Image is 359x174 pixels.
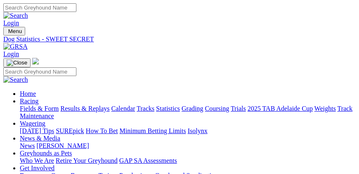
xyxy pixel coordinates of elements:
a: Fields & Form [20,105,59,112]
input: Search [3,67,76,76]
a: SUREpick [56,127,84,134]
a: [DATE] Tips [20,127,54,134]
a: Grading [182,105,203,112]
span: Menu [8,28,22,34]
a: News & Media [20,135,60,142]
a: Tracks [137,105,155,112]
div: News & Media [20,142,356,150]
button: Toggle navigation [3,27,25,36]
a: Statistics [156,105,180,112]
a: Results & Replays [60,105,109,112]
img: Close [7,60,27,66]
a: Login [3,19,19,26]
div: Wagering [20,127,356,135]
div: Greyhounds as Pets [20,157,356,164]
img: Search [3,12,28,19]
a: Dog Statistics - SWEET SECRET [3,36,356,43]
a: Login [3,50,19,57]
a: Home [20,90,36,97]
img: GRSA [3,43,28,50]
a: GAP SA Assessments [119,157,177,164]
a: [PERSON_NAME] [36,142,89,149]
a: 2025 TAB Adelaide Cup [247,105,313,112]
img: logo-grsa-white.png [32,58,39,64]
a: Racing [20,98,38,105]
div: Racing [20,105,356,120]
button: Toggle navigation [3,58,31,67]
a: Coursing [205,105,229,112]
a: How To Bet [86,127,118,134]
a: News [20,142,35,149]
a: Retire Your Greyhound [56,157,118,164]
a: Wagering [20,120,45,127]
a: Get Involved [20,164,55,172]
a: Trials [231,105,246,112]
a: Greyhounds as Pets [20,150,72,157]
a: Minimum Betting Limits [119,127,186,134]
a: Who We Are [20,157,54,164]
a: Calendar [111,105,135,112]
input: Search [3,3,76,12]
a: Track Maintenance [20,105,352,119]
img: Search [3,76,28,83]
a: Weights [314,105,336,112]
a: Isolynx [188,127,207,134]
